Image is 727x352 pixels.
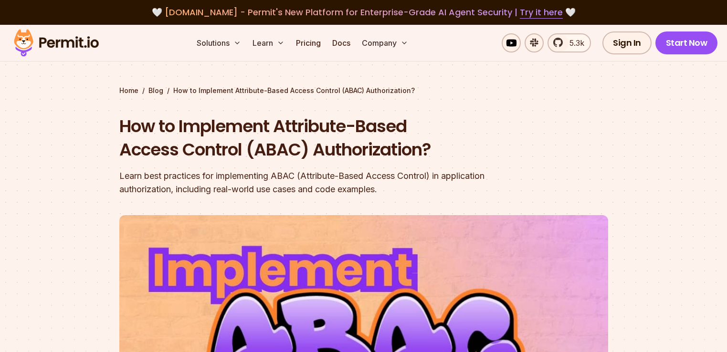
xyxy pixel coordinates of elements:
h1: How to Implement Attribute-Based Access Control (ABAC) Authorization? [119,114,486,162]
a: Pricing [292,33,325,52]
button: Learn [249,33,288,52]
a: Sign In [602,31,652,54]
a: Try it here [520,6,563,19]
div: Learn best practices for implementing ABAC (Attribute-Based Access Control) in application author... [119,169,486,196]
a: Home [119,86,138,95]
button: Solutions [193,33,245,52]
a: 5.3k [548,33,591,52]
a: Blog [148,86,163,95]
img: Permit logo [10,27,103,59]
a: Start Now [655,31,718,54]
div: / / [119,86,608,95]
a: Docs [328,33,354,52]
div: 🤍 🤍 [23,6,704,19]
span: [DOMAIN_NAME] - Permit's New Platform for Enterprise-Grade AI Agent Security | [165,6,563,18]
span: 5.3k [564,37,584,49]
button: Company [358,33,412,52]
